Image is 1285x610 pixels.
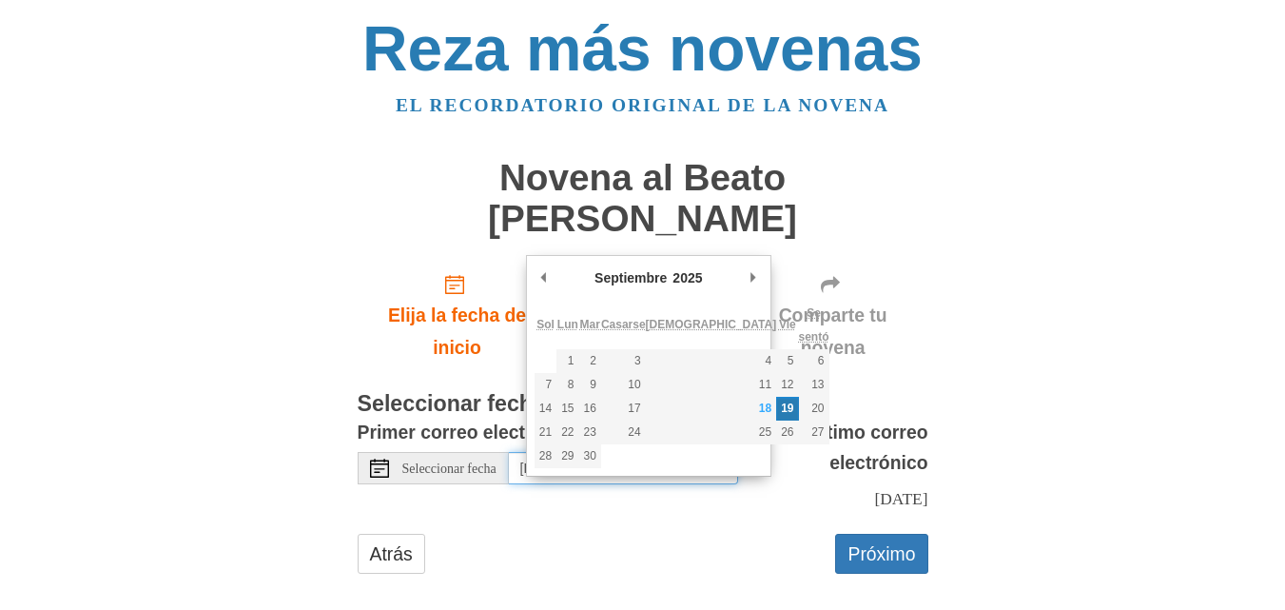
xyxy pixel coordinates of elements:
[847,543,915,564] font: Próximo
[646,318,777,331] abbr: Jueves
[601,397,646,421] button: 17
[776,421,798,444] button: 26
[539,449,552,462] font: 28
[535,421,556,444] button: 21
[579,349,601,373] button: 2
[580,318,600,331] abbr: Martes
[561,425,574,439] font: 22
[628,402,640,415] font: 17
[601,318,646,331] font: Casarse
[738,258,928,374] div: Haga clic en "Siguiente" para confirmar su fecha de inicio primero.
[759,425,771,439] font: 25
[584,425,596,439] font: 23
[776,397,798,421] button: 19
[488,157,797,239] font: Novena al Beato [PERSON_NAME]
[781,425,793,439] font: 26
[556,444,578,468] button: 29
[580,318,600,331] font: Mar
[799,306,829,344] abbr: Sábado
[556,373,578,397] button: 8
[584,449,596,462] font: 30
[584,402,596,415] font: 16
[561,402,574,415] font: 15
[556,397,578,421] button: 15
[799,306,829,344] font: Se sentó
[781,402,793,415] font: 19
[776,349,798,373] button: 5
[402,462,496,476] font: Seleccionar fecha
[536,318,555,331] font: Sol
[808,422,928,474] font: Último correo electrónico
[788,354,794,367] font: 5
[579,373,601,397] button: 9
[601,373,646,397] button: 10
[509,452,738,484] input: Utilice las teclas de flecha para seleccionar una fecha
[811,425,824,439] font: 27
[568,378,574,391] font: 8
[835,534,927,574] button: Próximo
[759,378,771,391] font: 11
[779,318,796,331] abbr: Viernes
[590,378,596,391] font: 9
[535,373,556,397] button: 7
[799,397,829,421] button: 20
[557,318,578,331] font: Lun
[535,397,556,421] button: 14
[874,489,927,508] font: [DATE]
[628,378,640,391] font: 10
[535,444,556,468] button: 28
[634,354,641,367] font: 3
[818,354,825,367] font: 6
[388,305,526,358] font: Elija la fecha de inicio
[362,13,923,84] a: Reza más novenas
[646,397,777,421] button: 18
[646,318,777,331] font: [DEMOGRAPHIC_DATA]
[628,425,640,439] font: 24
[811,402,824,415] font: 20
[579,421,601,444] button: 23
[539,402,552,415] font: 14
[779,305,887,358] font: Comparte tu novena
[561,449,574,462] font: 29
[781,378,793,391] font: 12
[568,354,574,367] font: 1
[358,391,641,416] font: Seleccionar fecha de inicio
[557,318,578,331] abbr: Lunes
[590,354,596,367] font: 2
[759,402,771,415] font: 18
[358,534,425,574] a: Atrás
[358,258,557,374] a: Elija la fecha de inicio
[370,543,413,564] font: Atrás
[765,354,771,367] font: 4
[776,373,798,397] button: 12
[579,444,601,468] button: 30
[601,421,646,444] button: 24
[579,397,601,421] button: 16
[536,318,555,331] abbr: Domingo
[396,95,889,115] a: El recordatorio original de la novena
[799,349,829,373] button: 6
[539,425,552,439] font: 21
[601,318,646,331] abbr: Miércoles
[646,349,777,373] button: 4
[601,349,646,373] button: 3
[799,421,829,444] button: 27
[646,373,777,397] button: 11
[646,421,777,444] button: 25
[545,378,552,391] font: 7
[358,422,582,443] font: Primer correo electrónico
[811,378,824,391] font: 13
[779,318,796,331] font: Vie
[799,373,829,397] button: 13
[556,421,578,444] button: 22
[556,349,578,373] button: 1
